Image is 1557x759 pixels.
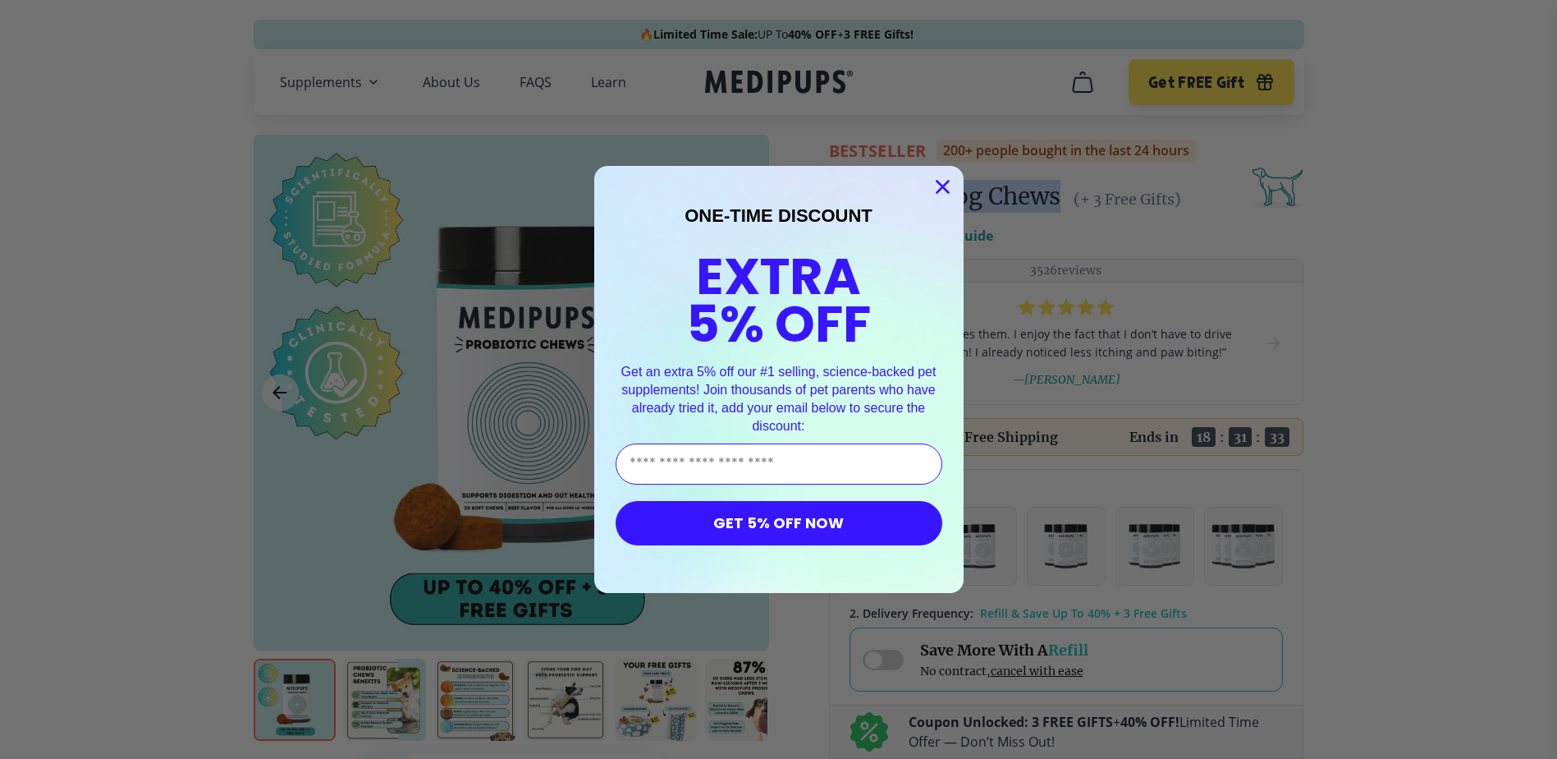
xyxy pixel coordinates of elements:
[928,172,957,201] button: Close dialog
[616,501,942,545] button: GET 5% OFF NOW
[685,205,872,226] span: ONE-TIME DISCOUNT
[696,241,861,312] span: EXTRA
[686,288,871,360] span: 5% OFF
[621,365,936,432] span: Get an extra 5% off our #1 selling, science-backed pet supplements! Join thousands of pet parents...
